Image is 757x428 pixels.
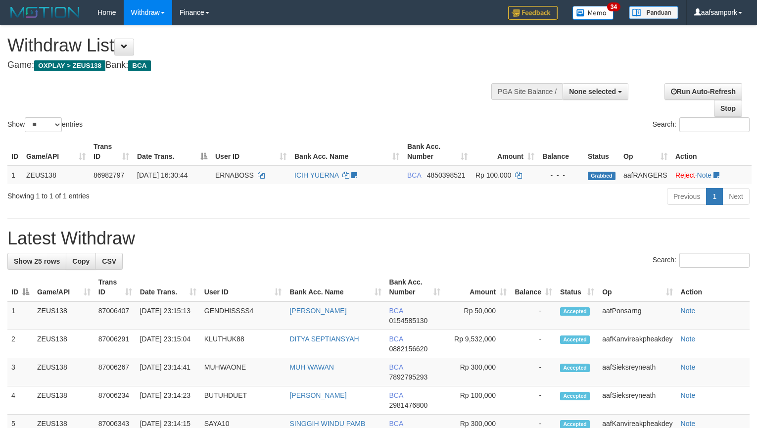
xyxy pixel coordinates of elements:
[619,166,671,184] td: aafRANGERS
[200,301,286,330] td: GENDHISSSS4
[95,273,136,301] th: Trans ID: activate to sort column ascending
[7,138,22,166] th: ID
[444,386,511,415] td: Rp 100,000
[14,257,60,265] span: Show 25 rows
[7,166,22,184] td: 1
[95,301,136,330] td: 87006407
[102,257,116,265] span: CSV
[7,330,33,358] td: 2
[128,60,150,71] span: BCA
[681,420,696,428] a: Note
[588,172,615,180] span: Grabbed
[444,273,511,301] th: Amount: activate to sort column ascending
[681,335,696,343] a: Note
[33,301,95,330] td: ZEUS138
[403,138,472,166] th: Bank Acc. Number: activate to sort column ascending
[511,301,556,330] td: -
[7,5,83,20] img: MOTION_logo.png
[714,100,742,117] a: Stop
[572,6,614,20] img: Button%20Memo.svg
[33,386,95,415] td: ZEUS138
[427,171,466,179] span: Copy 4850398521 to clipboard
[389,401,428,409] span: Copy 2981476800 to clipboard
[538,138,584,166] th: Balance
[598,330,676,358] td: aafKanvireakpheakdey
[389,363,403,371] span: BCA
[294,171,338,179] a: ICIH YUERNA
[7,358,33,386] td: 3
[137,171,188,179] span: [DATE] 16:30:44
[95,330,136,358] td: 87006291
[7,117,83,132] label: Show entries
[560,307,590,316] span: Accepted
[289,335,359,343] a: DITYA SEPTIANSYAH
[66,253,96,270] a: Copy
[560,335,590,344] span: Accepted
[706,188,723,205] a: 1
[7,36,495,55] h1: Withdraw List
[289,363,333,371] a: MUH WAWAN
[607,2,620,11] span: 34
[584,138,619,166] th: Status
[22,138,90,166] th: Game/API: activate to sort column ascending
[681,363,696,371] a: Note
[72,257,90,265] span: Copy
[675,171,695,179] a: Reject
[619,138,671,166] th: Op: activate to sort column ascending
[389,373,428,381] span: Copy 7892795293 to clipboard
[491,83,563,100] div: PGA Site Balance /
[653,117,750,132] label: Search:
[569,88,616,95] span: None selected
[33,273,95,301] th: Game/API: activate to sort column ascending
[95,358,136,386] td: 87006267
[136,386,200,415] td: [DATE] 23:14:23
[389,345,428,353] span: Copy 0882156620 to clipboard
[95,253,123,270] a: CSV
[511,386,556,415] td: -
[563,83,628,100] button: None selected
[200,330,286,358] td: KLUTHUK88
[389,335,403,343] span: BCA
[7,253,66,270] a: Show 25 rows
[136,301,200,330] td: [DATE] 23:15:13
[94,171,124,179] span: 86982797
[679,253,750,268] input: Search:
[285,273,385,301] th: Bank Acc. Name: activate to sort column ascending
[136,273,200,301] th: Date Trans.: activate to sort column ascending
[200,386,286,415] td: BUTUHDUET
[407,171,421,179] span: BCA
[7,301,33,330] td: 1
[667,188,707,205] a: Previous
[598,386,676,415] td: aafSieksreyneath
[7,229,750,248] h1: Latest Withdraw
[598,358,676,386] td: aafSieksreyneath
[475,171,511,179] span: Rp 100.000
[200,273,286,301] th: User ID: activate to sort column ascending
[556,273,598,301] th: Status: activate to sort column ascending
[290,138,403,166] th: Bank Acc. Name: activate to sort column ascending
[22,166,90,184] td: ZEUS138
[33,358,95,386] td: ZEUS138
[7,187,308,201] div: Showing 1 to 1 of 1 entries
[389,317,428,325] span: Copy 0154585130 to clipboard
[289,307,346,315] a: [PERSON_NAME]
[389,391,403,399] span: BCA
[679,117,750,132] input: Search:
[389,420,403,428] span: BCA
[542,170,580,180] div: - - -
[444,358,511,386] td: Rp 300,000
[136,358,200,386] td: [DATE] 23:14:41
[664,83,742,100] a: Run Auto-Refresh
[34,60,105,71] span: OXPLAY > ZEUS138
[697,171,712,179] a: Note
[653,253,750,268] label: Search:
[671,138,752,166] th: Action
[598,273,676,301] th: Op: activate to sort column ascending
[289,391,346,399] a: [PERSON_NAME]
[7,273,33,301] th: ID: activate to sort column descending
[472,138,538,166] th: Amount: activate to sort column ascending
[133,138,211,166] th: Date Trans.: activate to sort column descending
[681,391,696,399] a: Note
[511,358,556,386] td: -
[444,330,511,358] td: Rp 9,532,000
